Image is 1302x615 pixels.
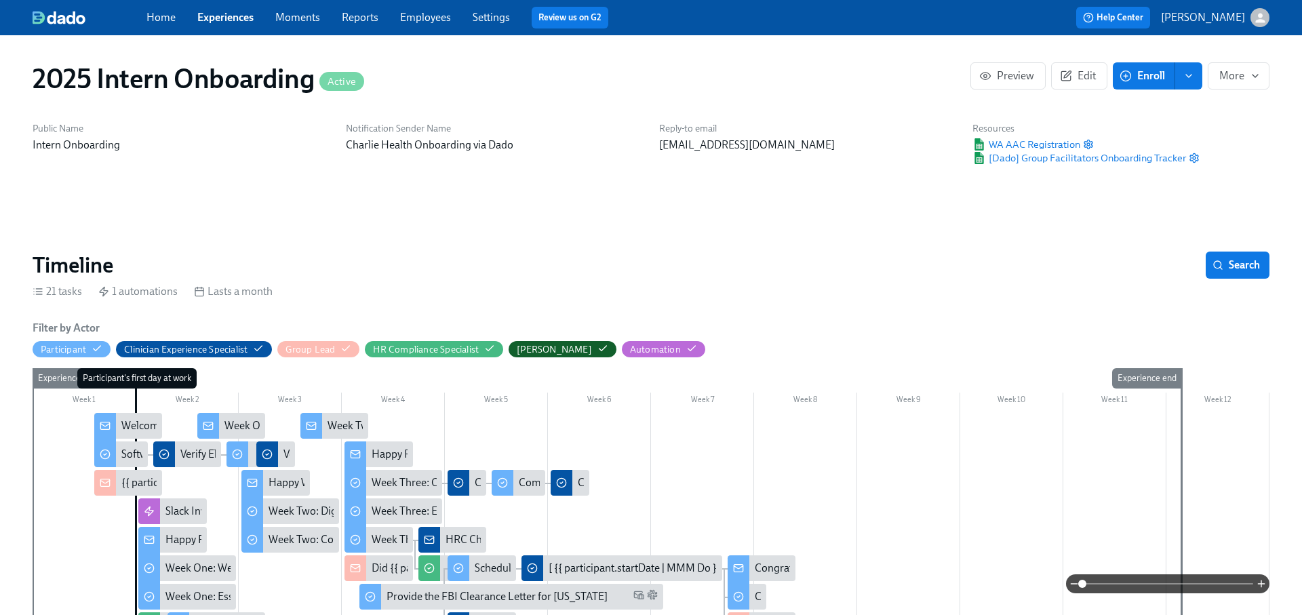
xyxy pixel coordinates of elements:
[285,343,335,356] div: Hide Group Lead
[344,527,413,553] div: Week Three: Final Onboarding Tasks
[970,62,1046,90] button: Preview
[33,252,113,279] h2: Timeline
[256,441,295,467] div: Verify Elation for {{ participant.fullName }} (2nd attempt)
[165,589,344,604] div: Week One: Essential Compliance Tasks
[972,151,1186,165] span: [Dado] Group Facilitators Onboarding Tracker
[372,504,725,519] div: Week Three: Ethics, Conduct, & Legal Responsibilities (~5 hours to complete)
[972,138,986,151] img: Google Sheet
[41,343,86,356] div: Hide Participant
[982,69,1034,83] span: Preview
[475,475,743,490] div: Confirm Docebo Completion for {{ participant.fullName }}
[197,11,254,24] a: Experiences
[755,589,939,604] div: Complete Our Short Onboarding Survey
[1208,62,1269,90] button: More
[346,122,643,135] h6: Notification Sender Name
[121,418,298,433] div: Welcome To The Charlie Health Team!
[960,393,1063,410] div: Week 10
[138,555,236,581] div: Week One: Welcome To Charlie Health Tasks!
[372,561,628,576] div: Did {{ participant.fullName }} Schedule A Meet & Greet?
[283,447,543,462] div: Verify Elation for {{ participant.fullName }} (2nd attempt)
[538,11,601,24] a: Review us on G2
[578,475,911,490] div: Confirm Docebo Completion for {{ participant.fullName }} (2nd attempt)
[387,589,608,604] div: Provide the FBI Clearance Letter for [US_STATE]
[1161,10,1245,25] p: [PERSON_NAME]
[754,393,857,410] div: Week 8
[116,341,272,357] button: Clinician Experience Specialist
[365,341,503,357] button: HR Compliance Specialist
[659,138,956,153] p: [EMAIL_ADDRESS][DOMAIN_NAME]
[448,555,516,581] div: Schedule Onboarding Check-Out!
[153,441,222,467] div: Verify Elation for {{ participant.fullName }}
[372,532,541,547] div: Week Three: Final Onboarding Tasks
[269,504,437,519] div: Week Two: Dig into Primary Therapy
[630,343,681,356] div: Hide Automation
[121,475,348,490] div: {{ participant.fullName }} has started onboarding
[241,498,339,524] div: Week Two: Dig into Primary Therapy
[346,138,643,153] p: Charlie Health Onboarding via Dado
[180,447,375,462] div: Verify Elation for {{ participant.fullName }}
[418,527,487,553] div: HRC Check
[98,284,178,299] div: 1 automations
[532,7,608,28] button: Review us on G2
[344,470,442,496] div: Week Three: Clinical Tools and Documentation
[33,393,136,410] div: Week 1
[1122,69,1165,83] span: Enroll
[165,532,242,547] div: Happy First Day!
[33,138,330,153] p: Intern Onboarding
[651,393,754,410] div: Week 7
[972,138,1080,151] a: Google SheetWA AAC Registration
[972,122,1200,135] h6: Resources
[300,413,369,439] div: Week Two Onboarding Recap!
[136,393,239,410] div: Week 2
[224,418,365,433] div: Week One Onboarding Recap!
[446,532,498,547] div: HRC Check
[1166,393,1269,410] div: Week 12
[1161,8,1269,27] button: [PERSON_NAME]
[647,589,658,605] span: Slack
[342,11,378,24] a: Reports
[33,11,146,24] a: dado
[445,393,548,410] div: Week 5
[972,152,986,164] img: Google Sheet
[448,470,486,496] div: Confirm Docebo Completion for {{ participant.fullName }}
[1051,62,1107,90] button: Edit
[972,151,1186,165] a: Google Sheet[Dado] Group Facilitators Onboarding Tracker
[344,441,413,467] div: Happy Final Week of Onboarding!
[138,527,207,553] div: Happy First Day!
[372,447,529,462] div: Happy Final Week of Onboarding!
[548,393,651,410] div: Week 6
[373,343,479,356] div: Hide HR Compliance Specialist
[241,527,339,553] div: Week Two: Compliance Crisis Response
[319,77,364,87] span: Active
[94,413,163,439] div: Welcome To The Charlie Health Team!
[194,284,273,299] div: Lasts a month
[277,341,359,357] button: Group Lead
[473,11,510,24] a: Settings
[146,11,176,24] a: Home
[138,584,236,610] div: Week One: Essential Compliance Tasks
[197,413,266,439] div: Week One Onboarding Recap!
[342,393,445,410] div: Week 4
[517,343,592,356] div: Hide Paige Eber
[857,393,960,410] div: Week 9
[521,555,722,581] div: [ {{ participant.startDate | MMM Do }} Cohort] Confirm Successful Check-Out
[551,470,589,496] div: Confirm Docebo Completion for {{ participant.fullName }} (2nd attempt)
[509,341,616,357] button: [PERSON_NAME]
[1215,258,1260,272] span: Search
[519,475,642,490] div: Complete Docebo Courses
[659,122,956,135] h6: Reply-to email
[1175,62,1202,90] button: enroll
[549,561,901,576] div: [ {{ participant.startDate | MMM Do }} Cohort] Confirm Successful Check-Out
[165,504,222,519] div: Slack Invites
[1206,252,1269,279] button: Search
[475,561,631,576] div: Schedule Onboarding Check-Out!
[622,341,705,357] button: Automation
[1083,11,1143,24] span: Help Center
[344,498,442,524] div: Week Three: Ethics, Conduct, & Legal Responsibilities (~5 hours to complete)
[359,584,663,610] div: Provide the FBI Clearance Letter for [US_STATE]
[94,441,148,467] div: Software Set-Up
[269,475,352,490] div: Happy Week Two!
[328,418,468,433] div: Week Two Onboarding Recap!
[633,589,644,605] span: Work Email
